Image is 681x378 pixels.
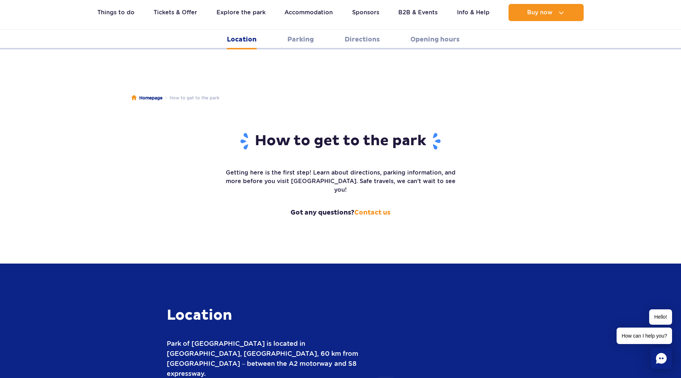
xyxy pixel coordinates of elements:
[345,30,380,49] a: Directions
[131,94,162,102] a: Homepage
[227,30,257,49] a: Location
[649,309,672,325] span: Hello!
[352,4,379,21] a: Sponsors
[651,348,672,369] div: Chat
[410,30,459,49] a: Opening hours
[287,30,314,49] a: Parking
[457,4,490,21] a: Info & Help
[398,4,438,21] a: B2B & Events
[509,4,584,21] button: Buy now
[224,168,457,194] p: Getting here is the first step! Learn about directions, parking information, and more before you ...
[217,4,266,21] a: Explore the park
[284,4,333,21] a: Accommodation
[224,132,457,151] h1: How to get to the park
[224,208,457,217] strong: Got any questions?
[617,328,672,344] span: How can I help you?
[354,208,390,217] a: Contact us
[162,94,219,102] li: How to get to the park
[527,9,553,16] span: Buy now
[154,4,197,21] a: Tickets & Offer
[97,4,135,21] a: Things to do
[167,306,381,324] h3: Location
